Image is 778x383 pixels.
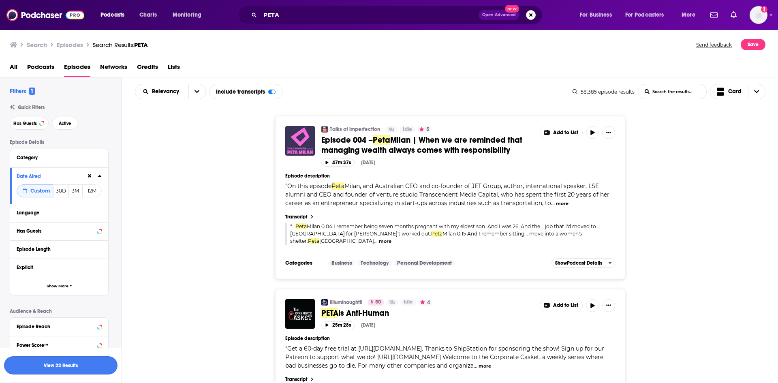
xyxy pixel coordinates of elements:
[10,87,35,95] h2: Filters
[10,277,108,295] button: Show More
[285,377,308,382] h4: Transcript
[368,299,384,306] a: 50
[321,135,522,155] span: Milan | When we are reminded that managing wealth always comes with responsibility
[295,223,307,229] span: Peta
[17,226,102,236] button: Has Guests
[540,126,582,139] button: Show More Button
[602,299,615,312] button: Show More Button
[331,182,344,190] span: Peta
[551,199,555,207] span: ...
[330,299,362,306] a: iilluminaughtii
[431,231,442,237] span: Peta
[285,214,308,220] h4: Transcript
[321,299,328,306] img: iilluminaughtii
[555,260,602,266] span: Show Podcast Details
[361,160,375,165] div: [DATE]
[361,322,375,328] div: [DATE]
[135,89,188,94] button: open menu
[321,158,355,166] button: 47m 37s
[551,258,616,268] button: ShowPodcast Details
[100,60,127,77] a: Networks
[400,126,415,133] a: Idle
[482,13,516,17] span: Open Advanced
[761,6,767,13] svg: Add a profile image
[82,184,102,197] button: 12M
[100,9,124,21] span: Podcasts
[285,345,604,369] span: Get a 60-day free trial at [URL][DOMAIN_NAME]. Thanks to ShipStation for sponsoring the show! Sig...
[285,173,615,179] h4: Episode description
[625,9,664,21] span: For Podcasters
[17,152,102,163] button: Category
[479,363,491,370] button: more
[710,84,766,99] button: Choose View
[17,208,102,218] button: Language
[682,9,695,21] span: More
[188,84,205,99] button: open menu
[321,126,328,133] img: Talks of imperfection
[246,6,550,24] div: Search podcasts, credits, & more...
[17,321,102,331] button: Episode Reach
[400,299,416,306] a: Idle
[375,298,381,306] span: 50
[417,126,432,133] button: 5
[290,223,596,237] span: Milan 0:04 I remember being seven months pregnant with my eldest son. And I was 26. And the... jo...
[93,41,148,49] a: Search Results:PETA
[10,308,109,314] p: Audience & Reach
[93,41,148,49] div: Search Results:
[728,89,742,94] span: Card
[30,188,50,194] span: Custom
[285,182,609,207] span: Milan, and Australian CEO and co-founder of JET Group, author, international speaker, LSE alumni ...
[10,117,49,130] button: Has Guests
[260,9,479,21] input: Search podcasts, credits, & more...
[17,228,95,234] div: Has Guests
[57,41,83,49] h3: Episodes
[52,117,78,130] button: Active
[17,173,81,179] div: Date Aired
[17,265,96,270] div: Explicit
[27,41,47,49] h3: Search
[540,299,582,312] button: Show More Button
[168,60,180,77] a: Lists
[418,299,432,306] button: 4
[4,356,118,374] button: View 22 Results
[17,262,102,272] button: Explicit
[173,9,201,21] span: Monitoring
[59,121,71,126] span: Active
[602,126,615,139] button: Show More Button
[620,9,676,21] button: open menu
[285,299,315,329] img: PETA is Anti-Human
[17,340,102,350] button: Power Score™
[404,298,413,306] span: Idle
[285,214,615,220] a: Transcript
[6,7,84,23] img: Podchaser - Follow, Share and Rate Podcasts
[152,89,182,94] span: Relevancy
[479,10,519,20] button: Open AdvancedNew
[285,336,615,341] h4: Episode description
[394,260,455,266] a: Personal Development
[319,238,374,244] span: [GEOGRAPHIC_DATA]
[330,126,380,133] a: Talks of imperfection
[750,6,767,24] button: Show profile menu
[64,60,90,77] a: Episodes
[357,260,392,266] a: Technology
[17,171,86,181] button: Date Aired
[308,238,319,244] span: Peta
[474,362,477,369] span: ...
[135,84,206,99] h2: Choose List sort
[10,60,17,77] a: All
[10,139,109,145] p: Episode Details
[53,184,69,197] button: 30D
[17,155,96,160] div: Category
[134,9,162,21] a: Charts
[574,9,622,21] button: open menu
[556,200,569,207] button: more
[553,302,578,308] span: Add to List
[167,9,212,21] button: open menu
